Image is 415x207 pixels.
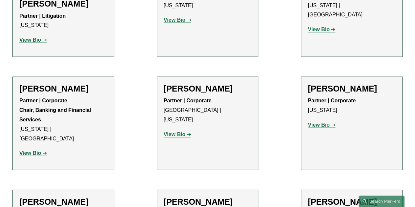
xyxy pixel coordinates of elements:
[19,150,41,156] strong: View Bio
[164,17,185,23] strong: View Bio
[19,96,107,143] p: [US_STATE] | [GEOGRAPHIC_DATA]
[308,98,356,103] strong: Partner | Corporate
[359,196,405,207] a: Search this site
[308,84,396,93] h2: [PERSON_NAME]
[19,98,93,122] strong: Partner | Corporate Chair, Banking and Financial Services
[308,96,396,115] p: [US_STATE]
[164,197,252,207] h2: [PERSON_NAME]
[164,132,185,137] strong: View Bio
[19,150,47,156] a: View Bio
[308,122,329,128] strong: View Bio
[308,197,396,207] h2: [PERSON_NAME]
[19,13,66,19] strong: Partner | Litigation
[308,27,329,32] strong: View Bio
[164,17,191,23] a: View Bio
[19,37,47,43] a: View Bio
[308,122,335,128] a: View Bio
[19,84,107,93] h2: [PERSON_NAME]
[164,98,212,103] strong: Partner | Corporate
[308,27,335,32] a: View Bio
[164,96,252,124] p: [GEOGRAPHIC_DATA] | [US_STATE]
[164,132,191,137] a: View Bio
[164,84,252,93] h2: [PERSON_NAME]
[19,37,41,43] strong: View Bio
[19,11,107,31] p: [US_STATE]
[19,197,107,207] h2: [PERSON_NAME]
